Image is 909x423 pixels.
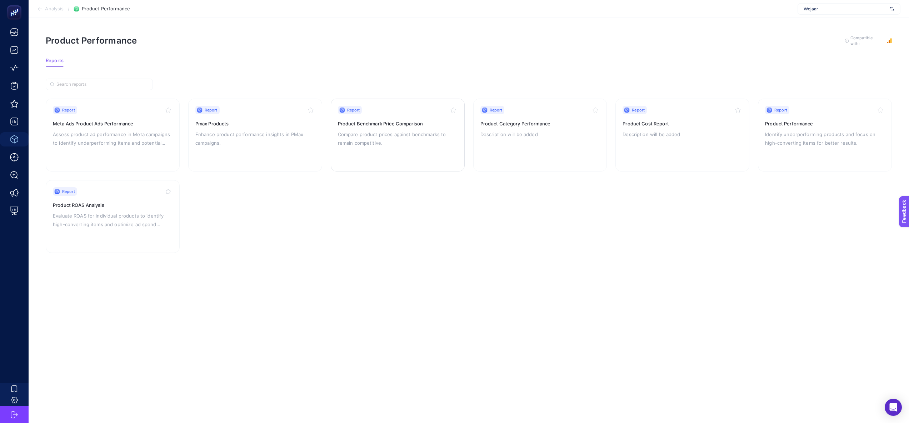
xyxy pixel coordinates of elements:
[623,130,742,139] p: Description will be added
[890,5,894,13] img: svg%3e
[195,130,315,147] p: Enhance product performance insights in PMax campaigns.
[205,107,218,113] span: Report
[81,6,130,12] span: Product Performance
[758,99,892,171] a: ReportProduct PerformanceIdentify underperforming products and focus on high-converting items for...
[53,211,173,229] p: Evaluate ROAS for individual products to identify high-converting items and optimize ad spend all...
[4,2,27,8] span: Feedback
[46,180,180,253] a: ReportProduct ROAS AnalysisEvaluate ROAS for individual products to identify high-converting item...
[623,120,742,127] h3: Product Cost Report
[53,120,173,127] h3: Meta Ads Product Ads Performance
[45,6,64,12] span: Analysis
[774,107,787,113] span: Report
[62,189,75,194] span: Report
[68,6,70,11] span: /
[331,99,465,171] a: ReportProduct Benchmark Price ComparisonCompare product prices against benchmarks to remain compe...
[490,107,503,113] span: Report
[473,99,607,171] a: ReportProduct Category PerformanceDescription will be added
[804,6,887,12] span: Wejaar
[338,130,458,147] p: Compare product prices against benchmarks to remain competitive.
[480,120,600,127] h3: Product Category Performance
[188,99,322,171] a: ReportPmax ProductsEnhance product performance insights in PMax campaigns.
[46,58,64,64] span: Reports
[56,82,149,87] input: Search
[850,35,883,46] span: Compatible with:
[615,99,749,171] a: ReportProduct Cost ReportDescription will be added
[632,107,645,113] span: Report
[480,130,600,139] p: Description will be added
[53,130,173,147] p: Assess product ad performance in Meta campaigns to identify underperforming items and potential p...
[46,58,64,67] button: Reports
[53,201,173,209] h3: Product ROAS Analysis
[765,120,885,127] h3: Product Performance
[885,399,902,416] div: Open Intercom Messenger
[347,107,360,113] span: Report
[765,130,885,147] p: Identify underperforming products and focus on high-converting items for better results.
[62,107,75,113] span: Report
[46,35,137,46] h1: Product Performance
[338,120,458,127] h3: Product Benchmark Price Comparison
[46,99,180,171] a: ReportMeta Ads Product Ads PerformanceAssess product ad performance in Meta campaigns to identify...
[195,120,315,127] h3: Pmax Products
